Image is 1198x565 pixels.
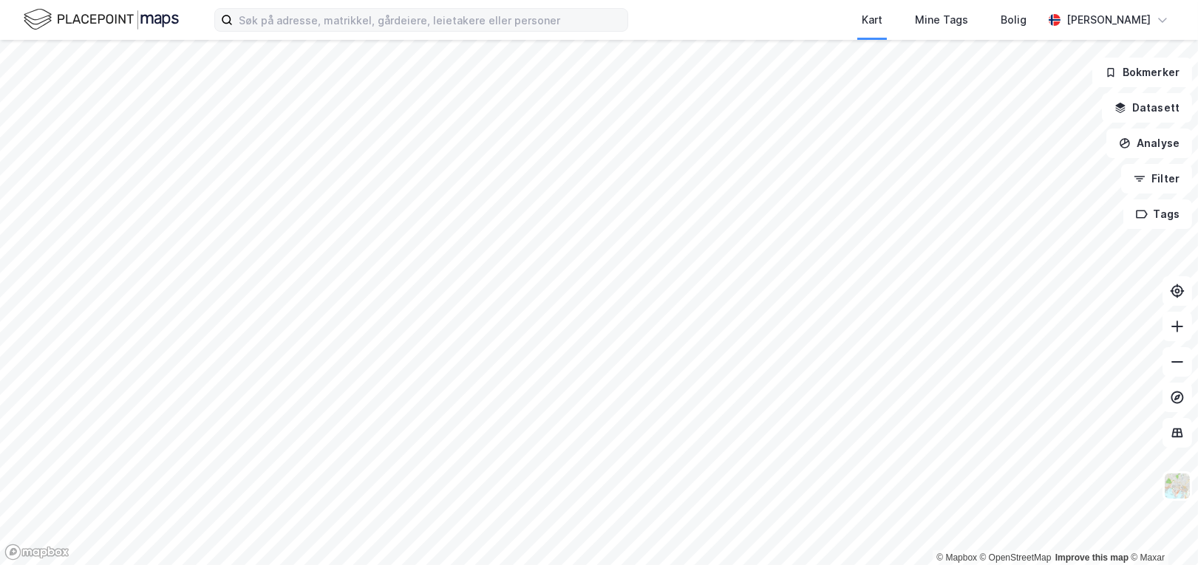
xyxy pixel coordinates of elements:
[24,7,179,32] img: logo.f888ab2527a4732fd821a326f86c7f29.svg
[1001,11,1027,29] div: Bolig
[233,9,627,31] input: Søk på adresse, matrikkel, gårdeiere, leietakere eller personer
[915,11,968,29] div: Mine Tags
[862,11,882,29] div: Kart
[1066,11,1151,29] div: [PERSON_NAME]
[1124,494,1198,565] iframe: Chat Widget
